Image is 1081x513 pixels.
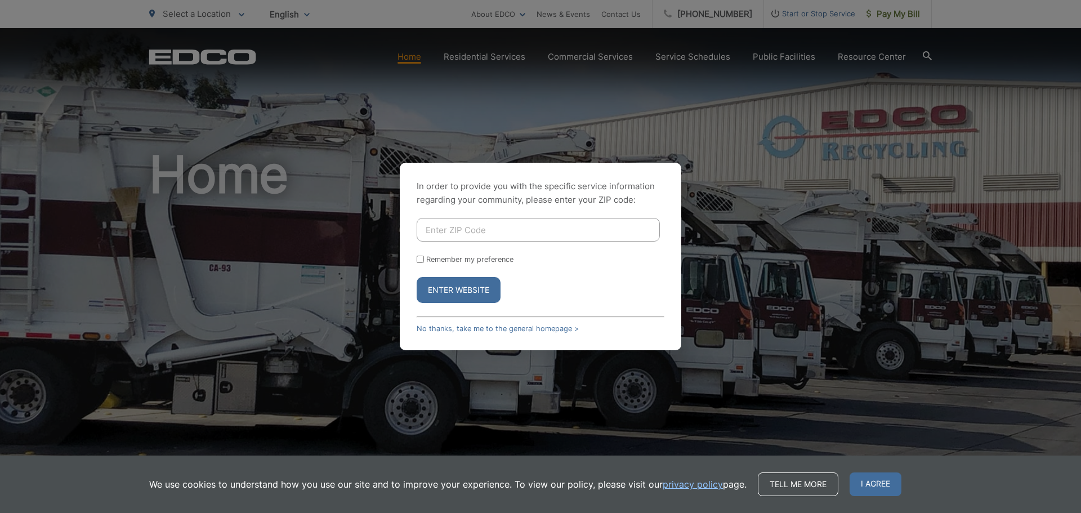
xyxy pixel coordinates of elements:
[417,180,664,207] p: In order to provide you with the specific service information regarding your community, please en...
[417,218,660,242] input: Enter ZIP Code
[426,255,513,264] label: Remember my preference
[417,277,501,303] button: Enter Website
[758,472,838,496] a: Tell me more
[663,478,723,491] a: privacy policy
[417,324,579,333] a: No thanks, take me to the general homepage >
[149,478,747,491] p: We use cookies to understand how you use our site and to improve your experience. To view our pol...
[850,472,901,496] span: I agree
